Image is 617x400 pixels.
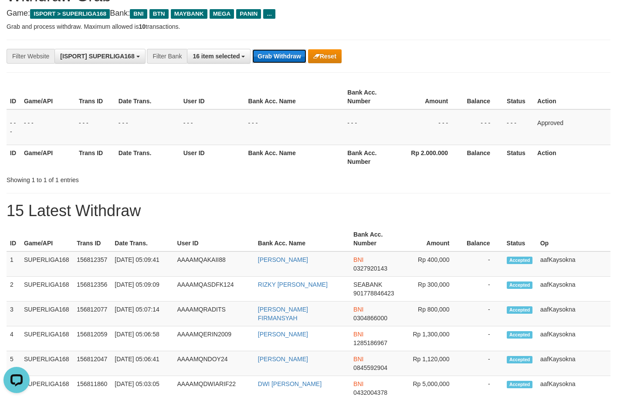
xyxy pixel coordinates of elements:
[174,351,254,376] td: AAAAMQNDOY24
[7,251,20,277] td: 1
[401,351,462,376] td: Rp 1,120,000
[130,9,147,19] span: BNI
[111,251,173,277] td: [DATE] 05:09:41
[353,256,363,263] span: BNI
[353,315,387,322] span: Copy 0304866000 to clipboard
[149,9,169,19] span: BTN
[258,380,322,387] a: DWI [PERSON_NAME]
[462,251,503,277] td: -
[210,9,234,19] span: MEGA
[180,85,245,109] th: User ID
[20,326,73,351] td: SUPERLIGA168
[397,145,461,169] th: Rp 2.000.000
[3,3,30,30] button: Open LiveChat chat widget
[344,85,397,109] th: Bank Acc. Number
[462,277,503,302] td: -
[252,49,306,63] button: Grab Withdraw
[174,251,254,277] td: AAAAMQAKAII88
[534,145,610,169] th: Action
[537,277,610,302] td: aafKaysokna
[7,49,54,64] div: Filter Website
[245,85,344,109] th: Bank Acc. Name
[401,277,462,302] td: Rp 300,000
[115,85,180,109] th: Date Trans.
[7,85,20,109] th: ID
[537,326,610,351] td: aafKaysokna
[507,331,533,339] span: Accepted
[263,9,275,19] span: ...
[7,172,251,184] div: Showing 1 to 1 of 1 entries
[20,85,75,109] th: Game/API
[507,306,533,314] span: Accepted
[401,251,462,277] td: Rp 400,000
[258,281,328,288] a: RIZKY [PERSON_NAME]
[180,109,245,145] td: - - -
[461,85,503,109] th: Balance
[111,302,173,326] td: [DATE] 05:07:14
[20,145,75,169] th: Game/API
[187,49,251,64] button: 16 item selected
[344,145,397,169] th: Bank Acc. Number
[174,302,254,326] td: AAAAMQRADITS
[534,109,610,145] td: Approved
[111,351,173,376] td: [DATE] 05:06:41
[73,302,111,326] td: 156812077
[537,302,610,326] td: aafKaysokna
[353,339,387,346] span: Copy 1285186967 to clipboard
[30,9,110,19] span: ISPORT > SUPERLIGA168
[462,302,503,326] td: -
[7,277,20,302] td: 2
[462,326,503,351] td: -
[537,251,610,277] td: aafKaysokna
[245,145,344,169] th: Bank Acc. Name
[401,302,462,326] td: Rp 800,000
[111,277,173,302] td: [DATE] 05:09:09
[507,257,533,264] span: Accepted
[254,227,350,251] th: Bank Acc. Name
[54,49,145,64] button: [ISPORT] SUPERLIGA168
[193,53,240,60] span: 16 item selected
[397,85,461,109] th: Amount
[344,109,397,145] td: - - -
[397,109,461,145] td: - - -
[20,227,73,251] th: Game/API
[111,326,173,351] td: [DATE] 05:06:58
[174,326,254,351] td: AAAAMQERIN2009
[353,356,363,363] span: BNI
[73,251,111,277] td: 156812357
[503,145,534,169] th: Status
[507,381,533,388] span: Accepted
[308,49,342,63] button: Reset
[139,23,146,30] strong: 10
[353,380,363,387] span: BNI
[73,277,111,302] td: 156812356
[462,351,503,376] td: -
[353,331,363,338] span: BNI
[258,306,308,322] a: [PERSON_NAME] FIRMANSYAH
[7,9,610,18] h4: Game: Bank:
[401,227,462,251] th: Amount
[75,85,115,109] th: Trans ID
[258,256,308,263] a: [PERSON_NAME]
[73,326,111,351] td: 156812059
[353,281,382,288] span: SEABANK
[60,53,134,60] span: [ISPORT] SUPERLIGA168
[7,326,20,351] td: 4
[350,227,401,251] th: Bank Acc. Number
[507,356,533,363] span: Accepted
[503,109,534,145] td: - - -
[353,306,363,313] span: BNI
[174,277,254,302] td: AAAAMQASDFK124
[115,109,180,145] td: - - -
[7,202,610,220] h1: 15 Latest Withdraw
[7,145,20,169] th: ID
[115,145,180,169] th: Date Trans.
[75,109,115,145] td: - - -
[7,109,20,145] td: - - -
[7,351,20,376] td: 5
[462,227,503,251] th: Balance
[534,85,610,109] th: Action
[7,227,20,251] th: ID
[111,227,173,251] th: Date Trans.
[73,351,111,376] td: 156812047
